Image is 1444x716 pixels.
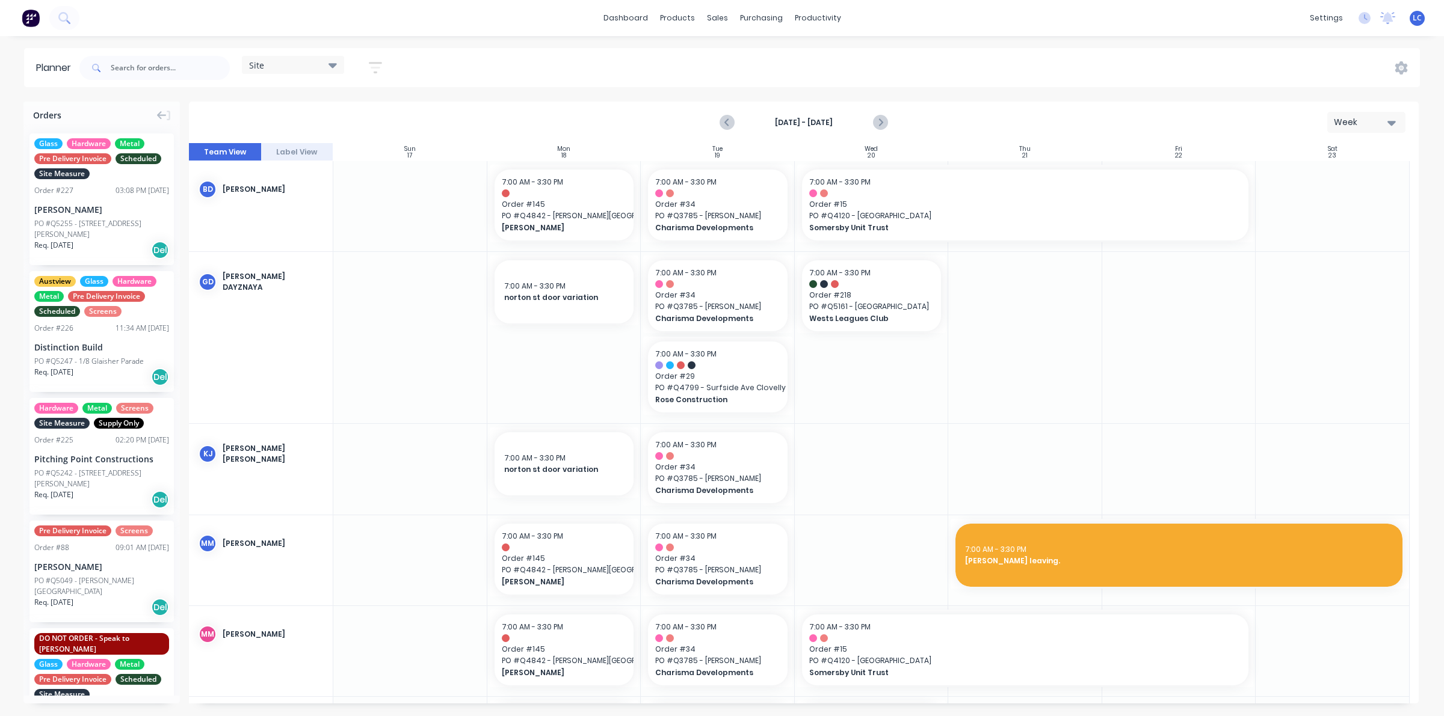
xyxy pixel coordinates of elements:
span: Orders [33,109,61,121]
span: Scheduled [116,153,161,164]
span: 7:00 AM - 3:30 PM [965,544,1026,554]
span: 7:00 AM - 3:30 PM [655,349,717,359]
input: Search for orders... [111,56,230,80]
span: Glass [34,138,63,149]
span: Somersby Unit Trust [809,667,1199,678]
span: Order # 34 [655,644,780,655]
div: Pitching Point Constructions [34,453,169,465]
div: Del [151,241,169,259]
div: [PERSON_NAME] [34,203,169,216]
span: Pre Delivery Invoice [34,674,111,685]
div: Order # 226 [34,323,73,334]
span: 7:00 AM - 3:30 PM [502,622,563,632]
div: 18 [561,153,566,159]
span: Order # 34 [655,199,780,210]
span: Order # 145 [502,553,627,564]
div: Wed [865,145,878,153]
span: Site Measure [34,689,90,700]
span: DO NOT ORDER - Speak to [PERSON_NAME] [34,633,169,655]
div: Week [1334,116,1389,129]
span: PO # Q4120 - [GEOGRAPHIC_DATA] [809,210,1242,221]
button: Label View [261,143,333,161]
span: Charisma Developments [655,313,768,324]
span: 7:00 AM - 3:30 PM [502,177,563,187]
div: Order # 227 [34,185,73,196]
div: 20 [868,153,875,159]
div: BD [199,180,217,198]
div: GD [199,273,217,291]
span: Charisma Developments [655,667,768,678]
span: Hardware [34,403,78,414]
span: Order # 34 [655,462,780,473]
span: Screens [116,403,153,414]
div: Del [151,368,169,386]
span: PO # Q4842 - [PERSON_NAME][GEOGRAPHIC_DATA] [502,210,627,221]
span: 7:00 AM - 3:30 PM [655,268,717,278]
div: PO #Q5242 - [STREET_ADDRESS][PERSON_NAME] [34,468,169,489]
div: PO #Q5247 - 1/8 Glaisher Parade [34,356,144,367]
div: Del [151,598,169,616]
span: PO # Q4799 - Surfside Ave Clovelly [655,382,780,393]
span: 7:00 AM - 3:30 PM [655,177,717,187]
span: [PERSON_NAME] [502,577,614,587]
span: PO # Q4842 - [PERSON_NAME][GEOGRAPHIC_DATA] [502,655,627,666]
div: products [654,9,701,27]
span: Rose Construction [655,394,768,405]
span: 7:00 AM - 3:30 PM [502,531,563,541]
div: PO #Q5255 - [STREET_ADDRESS][PERSON_NAME] [34,218,169,240]
span: [PERSON_NAME] [502,667,614,678]
div: 22 [1175,153,1182,159]
span: 7:00 AM - 3:30 PM [504,281,566,291]
span: PO # Q5161 - [GEOGRAPHIC_DATA] [809,301,934,312]
div: Tue [712,145,723,153]
span: PO # Q3785 - [PERSON_NAME] [655,655,780,666]
div: settings [1304,9,1349,27]
div: 02:20 PM [DATE] [116,435,169,445]
span: 7:00 AM - 3:30 PM [809,177,871,187]
span: 7:00 AM - 3:30 PM [809,622,871,632]
span: [PERSON_NAME] [502,222,614,233]
span: Order # 29 [655,371,780,382]
span: Austview [34,276,76,287]
a: dashboard [597,9,654,27]
span: Pre Delivery Invoice [68,291,145,302]
span: Order # 34 [655,290,780,301]
div: [PERSON_NAME] [PERSON_NAME] [223,443,323,465]
span: Metal [115,138,144,149]
span: Charisma Developments [655,222,768,233]
div: purchasing [734,9,789,27]
div: KJ [199,445,217,463]
div: [PERSON_NAME] [223,184,323,195]
div: MM [199,625,217,643]
img: Factory [22,9,40,27]
span: norton st door variation [504,464,625,475]
span: Scheduled [34,306,80,317]
span: Order # 34 [655,553,780,564]
span: Somersby Unit Trust [809,222,1199,233]
span: Pre Delivery Invoice [34,525,111,536]
div: Del [151,491,169,509]
div: MM [199,534,217,552]
div: Order # 88 [34,542,69,553]
span: Order # 145 [502,199,627,210]
div: 23 [1328,153,1336,159]
span: PO # Q3785 - [PERSON_NAME] [655,301,780,312]
button: Week [1327,112,1405,133]
div: Order # 225 [34,435,73,445]
div: [PERSON_NAME] [223,629,323,640]
div: 09:01 AM [DATE] [116,542,169,553]
span: Site Measure [34,168,90,179]
span: Glass [80,276,108,287]
span: PO # Q4842 - [PERSON_NAME][GEOGRAPHIC_DATA] [502,565,627,575]
button: Team View [189,143,261,161]
span: Site Measure [34,418,90,429]
span: Req. [DATE] [34,240,73,251]
div: sales [701,9,734,27]
div: 03:08 PM [DATE] [116,185,169,196]
div: 17 [407,153,412,159]
div: [PERSON_NAME] [223,538,323,549]
span: Metal [115,659,144,670]
span: Pre Delivery Invoice [34,153,111,164]
div: Fri [1175,145,1182,153]
span: [PERSON_NAME] leaving. [965,555,1393,566]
